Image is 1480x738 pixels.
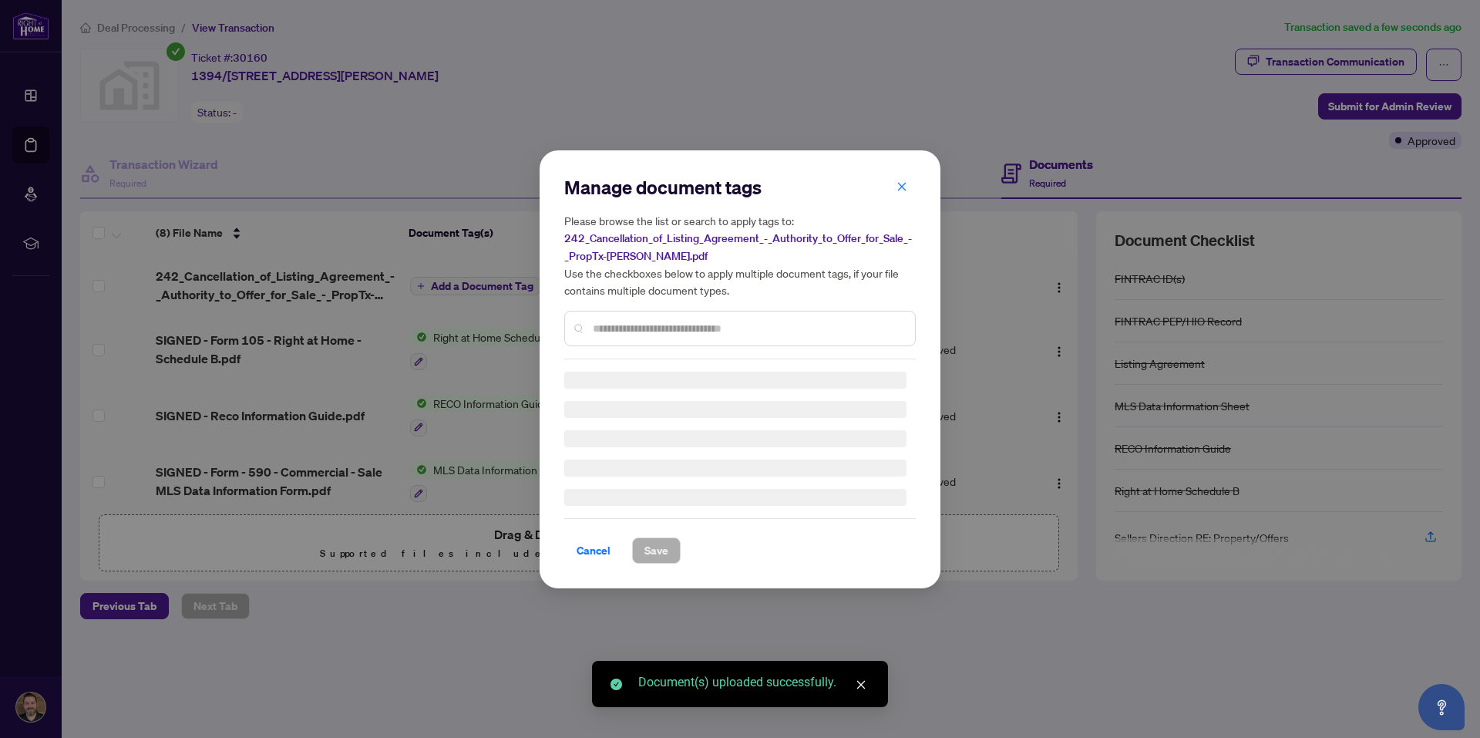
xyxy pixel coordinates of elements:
span: close [856,679,866,690]
span: close [896,180,907,191]
span: 242_Cancellation_of_Listing_Agreement_-_Authority_to_Offer_for_Sale_-_PropTx-[PERSON_NAME].pdf [564,231,912,263]
span: Cancel [577,538,610,563]
h2: Manage document tags [564,175,916,200]
h5: Please browse the list or search to apply tags to: Use the checkboxes below to apply multiple doc... [564,212,916,298]
button: Cancel [564,537,623,564]
div: Document(s) uploaded successfully. [638,673,869,692]
span: check-circle [610,679,622,690]
button: Save [632,537,681,564]
button: Open asap [1418,684,1465,730]
a: Close [853,676,869,693]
